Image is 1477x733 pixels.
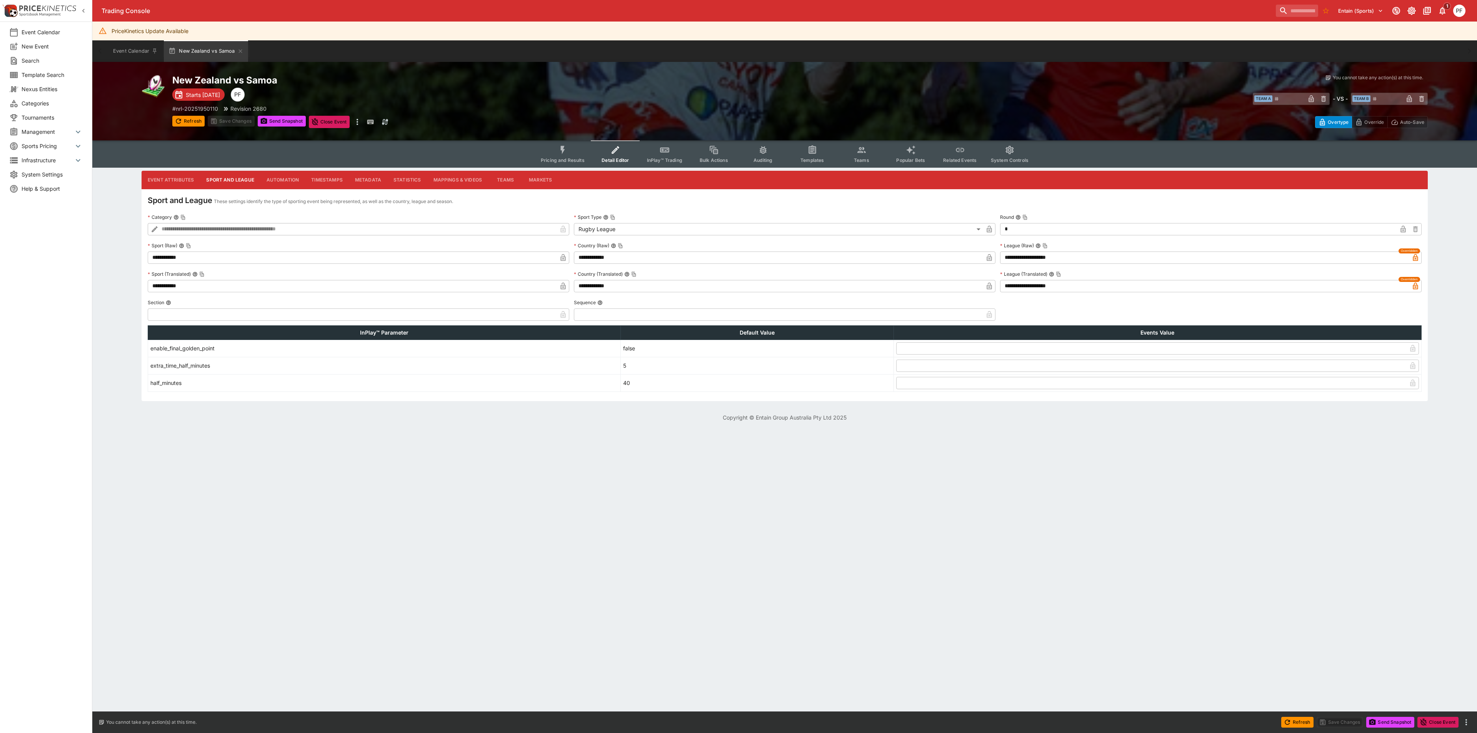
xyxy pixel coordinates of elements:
div: Trading Console [102,7,1273,15]
button: Statistics [387,171,427,189]
span: Popular Bets [896,157,925,163]
button: more [1462,718,1471,727]
button: Sport (Raw)Copy To Clipboard [179,243,184,248]
input: search [1276,5,1318,17]
span: Related Events [943,157,977,163]
p: These settings identify the type of sporting event being represented, as well as the country, lea... [214,198,453,205]
td: extra_time_half_minutes [148,357,621,374]
span: Pricing and Results [541,157,585,163]
div: PriceKinetics Update Available [112,24,188,38]
span: Nexus Entities [22,85,83,93]
button: Peter Fairgrieve [1451,2,1468,19]
button: Copy To Clipboard [1022,215,1028,220]
button: Copy To Clipboard [1042,243,1048,248]
span: Search [22,57,83,65]
button: Markets [523,171,558,189]
p: Overtype [1328,118,1349,126]
span: Templates [800,157,824,163]
button: Event Calendar [108,40,162,62]
p: Copy To Clipboard [172,105,218,113]
button: Override [1352,116,1387,128]
button: Send Snapshot [258,116,306,127]
button: Sport and League [200,171,260,189]
span: Sports Pricing [22,142,73,150]
button: Notifications [1435,4,1449,18]
div: Start From [1315,116,1428,128]
span: System Controls [991,157,1029,163]
button: Close Event [1417,717,1459,728]
span: Management [22,128,73,136]
img: Sportsbook Management [19,13,61,16]
button: Timestamps [305,171,349,189]
button: Country (Translated)Copy To Clipboard [624,272,630,277]
p: Sport (Translated) [148,271,191,277]
button: Sport TypeCopy To Clipboard [603,215,608,220]
span: Tournaments [22,113,83,122]
button: Copy To Clipboard [186,243,191,248]
div: Peter Fairgrieve [231,88,245,102]
button: Auto-Save [1387,116,1428,128]
img: rugby_league.png [142,74,166,99]
p: Sport (Raw) [148,242,177,249]
button: Sequence [597,300,603,305]
td: half_minutes [148,374,621,391]
span: Overridden [1401,277,1418,282]
button: RoundCopy To Clipboard [1015,215,1021,220]
td: 5 [620,357,894,374]
button: Select Tenant [1334,5,1388,17]
p: Country (Translated) [574,271,623,277]
div: Rugby League [574,223,983,235]
span: Categories [22,99,83,107]
button: Mappings & Videos [427,171,488,189]
button: League (Translated)Copy To Clipboard [1049,272,1054,277]
button: League (Raw)Copy To Clipboard [1035,243,1041,248]
span: Infrastructure [22,156,73,164]
button: Toggle light/dark mode [1405,4,1419,18]
h4: Sport and League [148,195,212,205]
img: PriceKinetics Logo [2,3,18,18]
th: Default Value [620,325,894,340]
button: Copy To Clipboard [610,215,615,220]
button: Copy To Clipboard [618,243,623,248]
p: Country (Raw) [574,242,609,249]
p: Override [1364,118,1384,126]
span: Help & Support [22,185,83,193]
p: You cannot take any action(s) at this time. [106,719,197,726]
th: InPlay™ Parameter [148,325,621,340]
button: Sport (Translated)Copy To Clipboard [192,272,198,277]
button: Country (Raw)Copy To Clipboard [611,243,616,248]
span: Teams [854,157,869,163]
button: Copy To Clipboard [631,272,637,277]
span: Team A [1254,95,1272,102]
button: Copy To Clipboard [180,215,186,220]
td: 40 [620,374,894,391]
button: Copy To Clipboard [1056,272,1061,277]
td: enable_final_golden_point [148,340,621,357]
button: Refresh [172,116,205,127]
button: No Bookmarks [1320,5,1332,17]
button: Section [166,300,171,305]
img: PriceKinetics [19,5,76,11]
p: Auto-Save [1400,118,1424,126]
button: Send Snapshot [1366,717,1414,728]
div: Event type filters [535,140,1035,168]
p: Sport Type [574,214,602,220]
button: Connected to PK [1389,4,1403,18]
p: Category [148,214,172,220]
h6: - VS - [1333,95,1348,103]
button: Refresh [1281,717,1314,728]
p: League (Translated) [1000,271,1047,277]
h2: Copy To Clipboard [172,74,800,86]
div: Peter Fairgrieve [1453,5,1465,17]
span: InPlay™ Trading [647,157,682,163]
span: 1 [1443,2,1451,10]
p: Sequence [574,299,596,306]
button: New Zealand vs Samoa [164,40,248,62]
button: Documentation [1420,4,1434,18]
p: Copyright © Entain Group Australia Pty Ltd 2025 [92,413,1477,421]
td: false [620,340,894,357]
button: Teams [488,171,523,189]
th: Events Value [894,325,1421,340]
span: New Event [22,42,83,50]
span: Team B [1352,95,1370,102]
